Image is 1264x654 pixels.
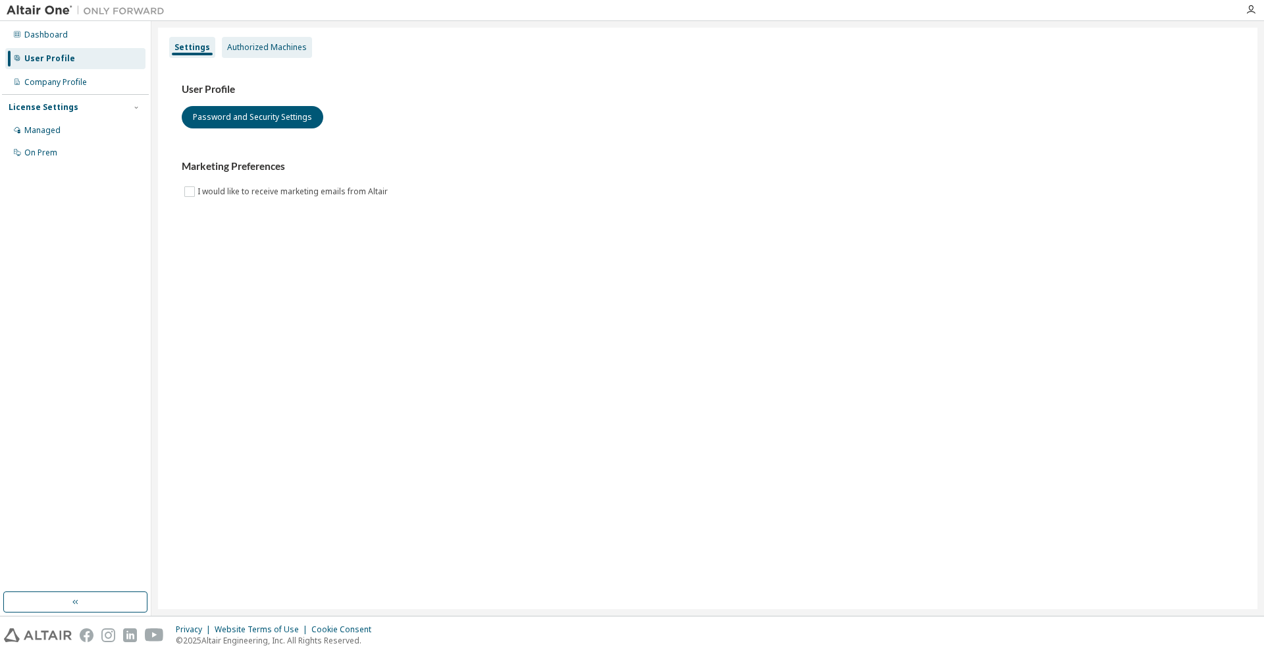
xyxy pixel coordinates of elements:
div: License Settings [9,102,78,113]
div: Company Profile [24,77,87,88]
div: Authorized Machines [227,42,307,53]
div: User Profile [24,53,75,64]
div: On Prem [24,148,57,158]
img: linkedin.svg [123,628,137,642]
h3: User Profile [182,83,1234,96]
button: Password and Security Settings [182,106,323,128]
img: instagram.svg [101,628,115,642]
div: Managed [24,125,61,136]
img: youtube.svg [145,628,164,642]
div: Settings [174,42,210,53]
div: Website Terms of Use [215,624,311,635]
img: Altair One [7,4,171,17]
div: Cookie Consent [311,624,379,635]
h3: Marketing Preferences [182,160,1234,173]
div: Dashboard [24,30,68,40]
div: Privacy [176,624,215,635]
p: © 2025 Altair Engineering, Inc. All Rights Reserved. [176,635,379,646]
label: I would like to receive marketing emails from Altair [197,184,390,200]
img: altair_logo.svg [4,628,72,642]
img: facebook.svg [80,628,93,642]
